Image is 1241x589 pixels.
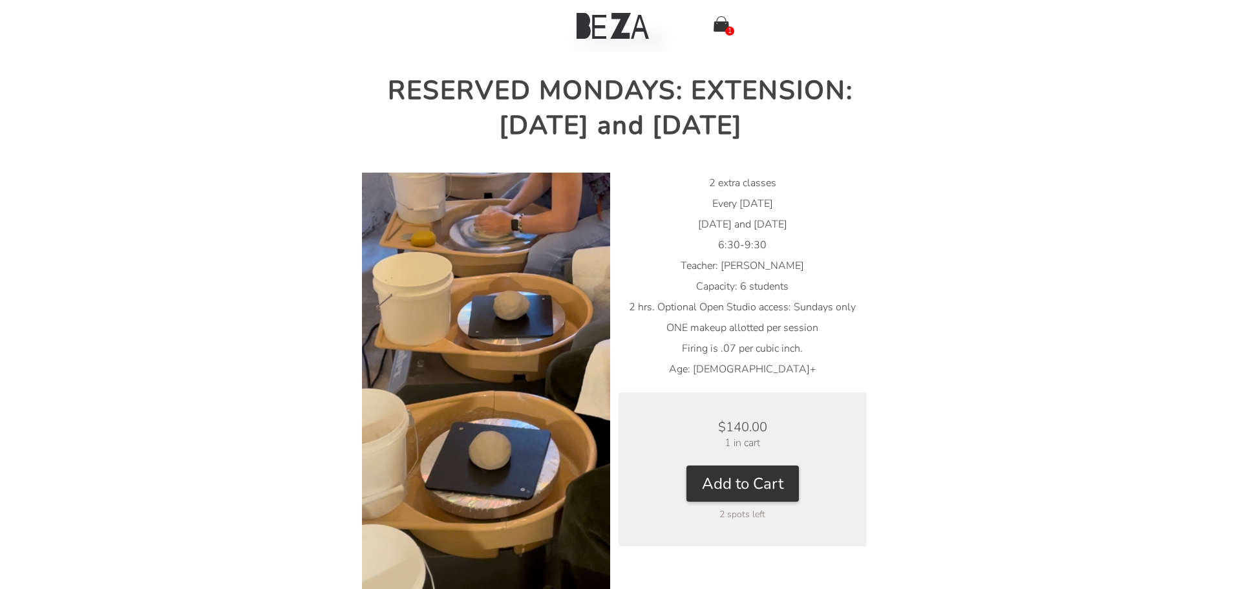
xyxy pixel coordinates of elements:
li: Every [DATE] [619,193,867,214]
li: Age: [DEMOGRAPHIC_DATA]+ [619,359,867,380]
li: 2 hrs. Optional Open Studio access: Sundays only [619,297,867,317]
div: 1 [725,27,734,36]
button: Add to Cart [686,466,799,502]
a: RESERVED MONDAYS: EXTENSION: August 18 and 25 product photo [362,434,610,448]
li: 2 extra classes [619,173,867,193]
li: Teacher: [PERSON_NAME] [619,255,867,276]
li: ONE makeup allotted per session [619,317,867,338]
div: 2 spots left [644,508,841,520]
li: [DATE] and [DATE] [619,214,867,235]
div: $140.00 [644,418,841,436]
div: 1 in cart [644,436,841,450]
li: Capacity: 6 students [619,276,867,297]
a: 1 [714,16,729,36]
img: bag.png [714,16,729,32]
li: Firing is .07 per cubic inch. [619,338,867,359]
li: 6:30-9:30 [619,235,867,255]
h2: RESERVED MONDAYS: EXTENSION: [DATE] and [DATE] [362,73,879,143]
img: Beza Studio Logo [577,13,649,39]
